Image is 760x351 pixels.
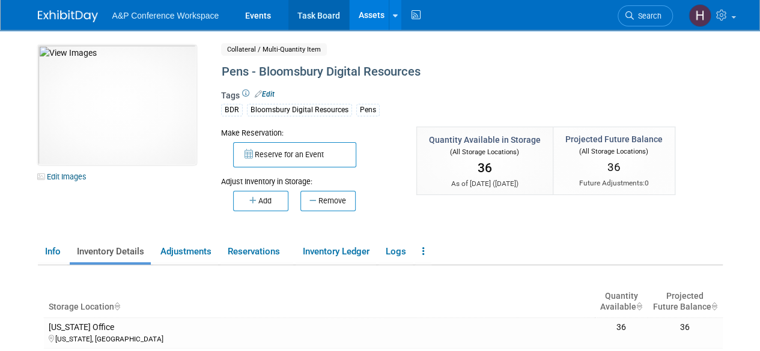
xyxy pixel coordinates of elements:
[221,89,672,124] div: Tags
[296,241,376,262] a: Inventory Ledger
[38,10,98,22] img: ExhibitDay
[221,127,398,139] div: Make Reservation:
[221,104,243,116] div: BDR
[565,178,663,188] div: Future Adjustments:
[44,286,595,317] th: Storage Location : activate to sort column ascending
[233,191,288,211] button: Add
[221,43,327,56] span: Collateral / Multi-Quantity Item
[478,161,492,175] span: 36
[233,142,356,167] button: Reserve for an Event
[429,179,541,189] div: As of [DATE] ( )
[648,286,723,317] th: Projected Future Balance : activate to sort column ascending
[217,61,672,83] div: Pens - Bloomsbury Digital Resources
[645,179,649,187] span: 0
[112,11,219,20] span: A&P Conference Workspace
[595,286,647,317] th: Quantity Available : activate to sort column ascending
[600,322,642,333] div: 36
[49,333,591,344] div: [US_STATE], [GEOGRAPHIC_DATA]
[652,322,718,333] div: 36
[70,241,151,262] a: Inventory Details
[607,160,621,174] span: 36
[565,145,663,157] div: (All Storage Locations)
[220,241,293,262] a: Reservations
[634,11,661,20] span: Search
[495,179,516,188] span: [DATE]
[618,5,673,26] a: Search
[356,104,380,116] div: Pens
[38,169,91,184] a: Edit Images
[300,191,356,211] button: Remove
[247,104,352,116] div: Bloomsbury Digital Resources
[378,241,413,262] a: Logs
[49,322,591,333] div: [US_STATE] Office
[689,4,711,27] img: Hannah Siegel
[429,146,541,157] div: (All Storage Locations)
[565,133,663,145] div: Projected Future Balance
[429,134,541,146] div: Quantity Available in Storage
[153,241,218,262] a: Adjustments
[38,241,67,262] a: Info
[38,45,196,165] img: View Images
[255,90,275,98] a: Edit
[221,167,398,187] div: Adjust Inventory in Storage:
